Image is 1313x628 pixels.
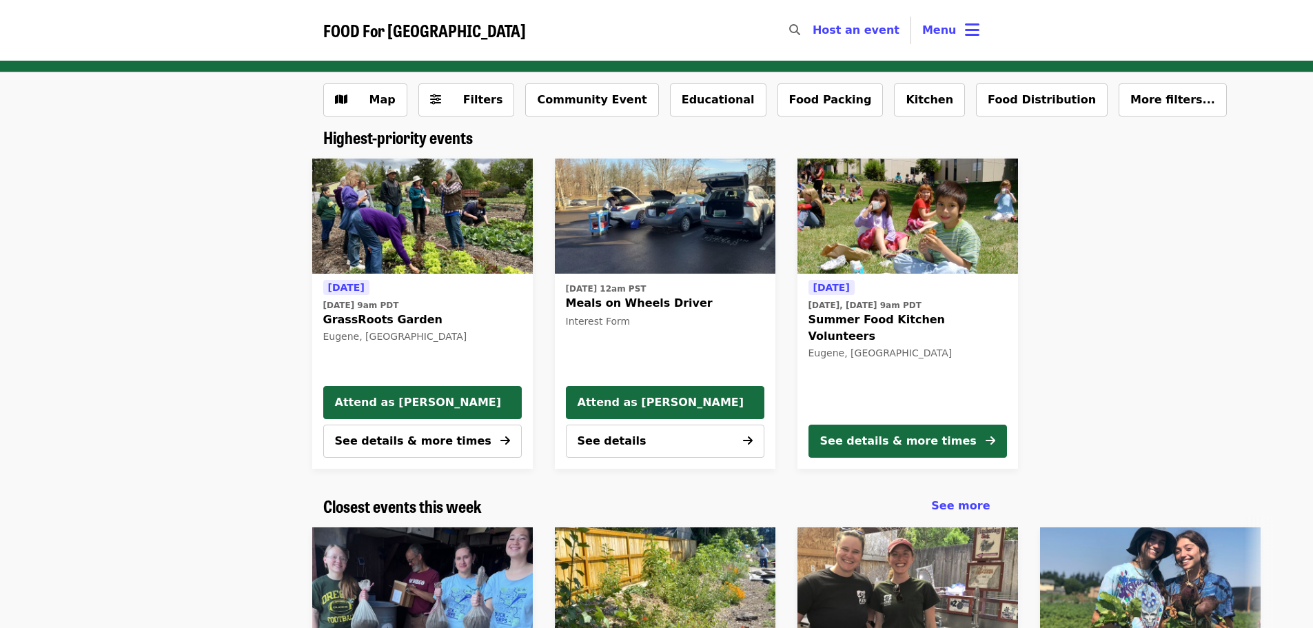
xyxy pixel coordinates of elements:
button: Food Distribution [976,83,1108,117]
span: Interest Form [566,316,631,327]
span: Highest-priority events [323,125,473,149]
a: Host an event [813,23,899,37]
button: Community Event [525,83,658,117]
a: See more [931,498,990,514]
span: Attend as [PERSON_NAME] [578,394,753,411]
i: map icon [335,93,347,106]
button: Show map view [323,83,407,117]
span: GrassRoots Garden [323,312,522,328]
button: Attend as [PERSON_NAME] [323,386,522,419]
div: Eugene, [GEOGRAPHIC_DATA] [323,331,522,343]
span: More filters... [1130,93,1215,106]
i: search icon [789,23,800,37]
button: Toggle account menu [911,14,990,47]
i: sliders-h icon [430,93,441,106]
a: Highest-priority events [323,128,473,148]
a: FOOD For [GEOGRAPHIC_DATA] [323,21,526,41]
button: Educational [670,83,766,117]
i: bars icon [965,20,979,40]
a: See details for "Summer Food Kitchen Volunteers" [797,159,1018,469]
div: See details & more times [820,433,977,449]
i: arrow-right icon [986,434,995,447]
a: Meals on Wheels Driver [555,159,775,274]
button: Attend as [PERSON_NAME] [566,386,764,419]
a: See details for "GrassRoots Garden" [323,279,522,345]
time: [DATE] 9am PDT [323,299,399,312]
a: GrassRoots Garden [312,159,533,274]
button: See details & more times [323,425,522,458]
button: Kitchen [894,83,965,117]
button: See details [566,425,764,458]
button: Filters (0 selected) [418,83,515,117]
span: See details & more times [335,434,491,447]
i: arrow-right icon [500,434,510,447]
a: Closest events this week [323,496,482,516]
i: arrow-right icon [743,434,753,447]
time: [DATE] 12am PST [566,283,647,295]
div: Eugene, [GEOGRAPHIC_DATA] [808,347,1007,359]
input: Search [808,14,820,47]
div: Closest events this week [312,496,1001,516]
span: Attend as [PERSON_NAME] [335,394,510,411]
span: Map [369,93,396,106]
span: See details [578,434,647,447]
span: FOOD For [GEOGRAPHIC_DATA] [323,18,526,42]
span: Closest events this week [323,494,482,518]
span: Filters [463,93,503,106]
div: Highest-priority events [312,128,1001,148]
span: [DATE] [813,282,850,293]
time: [DATE], [DATE] 9am PDT [808,299,922,312]
a: See details for "Meals on Wheels Driver" [566,279,764,332]
span: Summer Food Kitchen Volunteers [808,312,1007,345]
span: Meals on Wheels Driver [566,295,764,312]
button: See details & more times [808,425,1007,458]
img: GrassRoots Garden organized by FOOD For Lane County [312,159,533,274]
span: Menu [922,23,957,37]
button: Food Packing [777,83,884,117]
img: Meals on Wheels Driver organized by FOOD For Lane County [555,159,775,274]
span: See more [931,499,990,512]
span: [DATE] [328,282,365,293]
button: More filters... [1119,83,1227,117]
img: Summer Food Kitchen Volunteers organized by FOOD For Lane County [797,159,1018,274]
